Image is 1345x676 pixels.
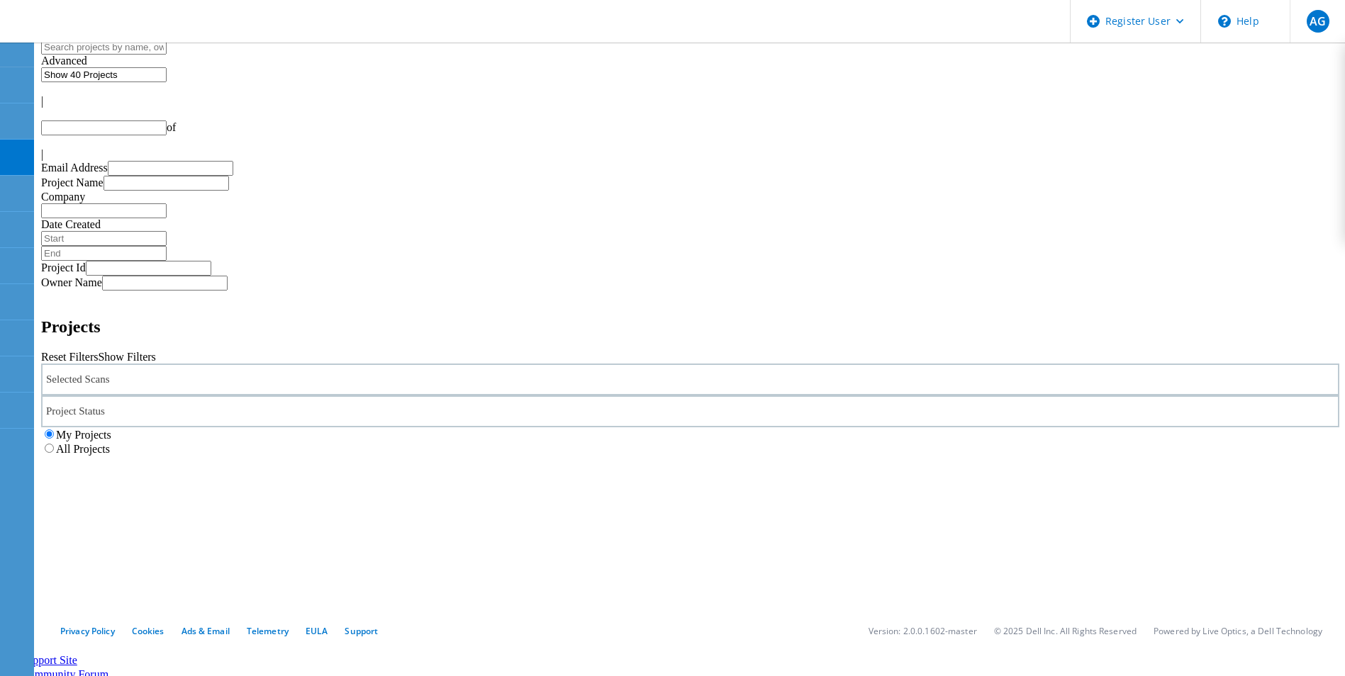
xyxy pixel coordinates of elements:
label: Owner Name [41,276,102,288]
a: Reset Filters [41,351,98,363]
div: Project Status [41,395,1339,427]
a: Privacy Policy [60,625,115,637]
label: Date Created [41,218,101,230]
label: Email Address [41,162,108,174]
input: Start [41,231,167,246]
a: Live Optics Dashboard [14,28,167,40]
a: Cookies [132,625,164,637]
a: Ads & Email [182,625,230,637]
a: Show Filters [98,351,155,363]
div: | [41,148,1339,161]
li: Version: 2.0.0.1602-master [869,625,977,637]
span: AG [1310,16,1326,27]
label: Project Id [41,261,86,274]
li: © 2025 Dell Inc. All Rights Reserved [994,625,1137,637]
a: EULA [306,625,328,637]
span: of [167,121,176,133]
label: My Projects [56,429,111,441]
li: Powered by Live Optics, a Dell Technology [1154,625,1322,637]
div: | [41,95,1339,108]
label: Company [41,191,85,203]
b: Projects [41,317,101,336]
span: Advanced [41,55,87,67]
a: Support [345,625,378,637]
label: All Projects [56,443,110,455]
input: Search projects by name, owner, ID, company, etc [41,40,167,55]
a: Support Site [21,654,77,666]
label: Project Name [41,176,104,188]
svg: \n [1218,15,1231,28]
input: End [41,246,167,261]
div: Selected Scans [41,364,1339,395]
a: Telemetry [247,625,289,637]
